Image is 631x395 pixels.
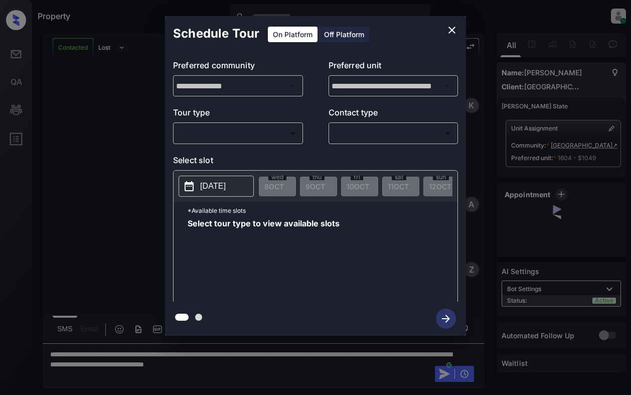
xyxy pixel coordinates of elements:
p: Preferred unit [329,59,458,75]
h2: Schedule Tour [165,16,267,51]
div: On Platform [268,27,318,42]
p: Tour type [173,106,303,122]
button: [DATE] [179,176,254,197]
button: close [442,20,462,40]
p: [DATE] [200,180,226,192]
p: Contact type [329,106,458,122]
p: *Available time slots [188,202,457,219]
span: Select tour type to view available slots [188,219,340,300]
div: Off Platform [319,27,369,42]
p: Preferred community [173,59,303,75]
p: Select slot [173,154,458,170]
